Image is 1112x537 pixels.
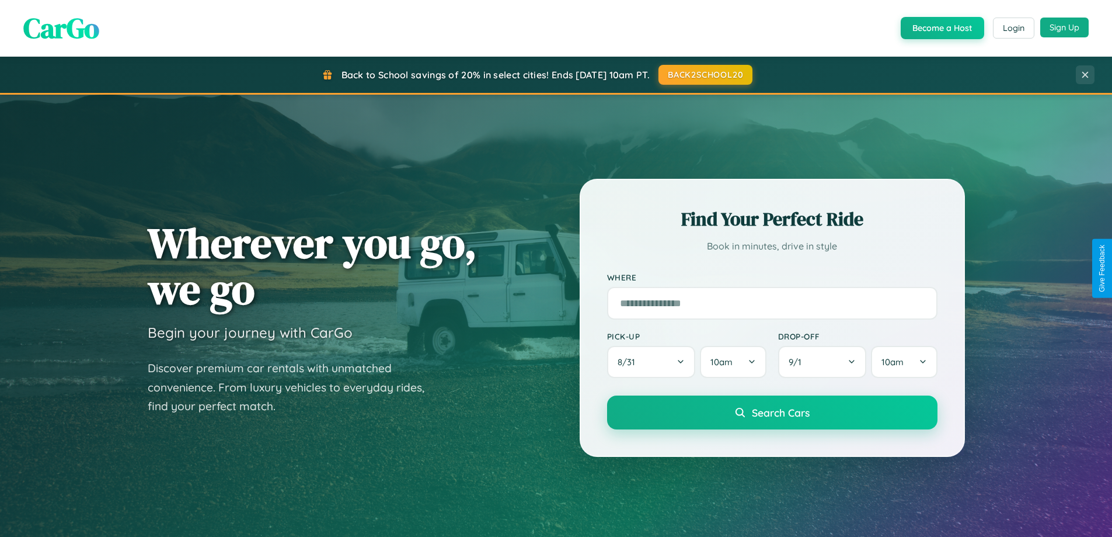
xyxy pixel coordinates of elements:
div: Give Feedback [1098,245,1106,292]
button: BACK2SCHOOL20 [658,65,752,85]
label: Pick-up [607,331,766,341]
span: CarGo [23,9,99,47]
span: 10am [710,356,733,368]
button: 10am [700,346,766,378]
button: 10am [871,346,937,378]
p: Book in minutes, drive in style [607,238,937,255]
button: Become a Host [901,17,984,39]
h1: Wherever you go, we go [148,220,477,312]
h2: Find Your Perfect Ride [607,206,937,232]
button: 9/1 [778,346,867,378]
span: 9 / 1 [789,356,807,368]
h3: Begin your journey with CarGo [148,324,353,341]
button: Login [993,18,1034,39]
button: Sign Up [1040,18,1089,37]
button: 8/31 [607,346,696,378]
span: Search Cars [752,406,810,419]
label: Drop-off [778,331,937,341]
button: Search Cars [607,396,937,429]
label: Where [607,272,937,282]
span: Back to School savings of 20% in select cities! Ends [DATE] 10am PT. [341,69,650,81]
p: Discover premium car rentals with unmatched convenience. From luxury vehicles to everyday rides, ... [148,359,440,416]
span: 10am [881,356,904,368]
span: 8 / 31 [618,356,641,368]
